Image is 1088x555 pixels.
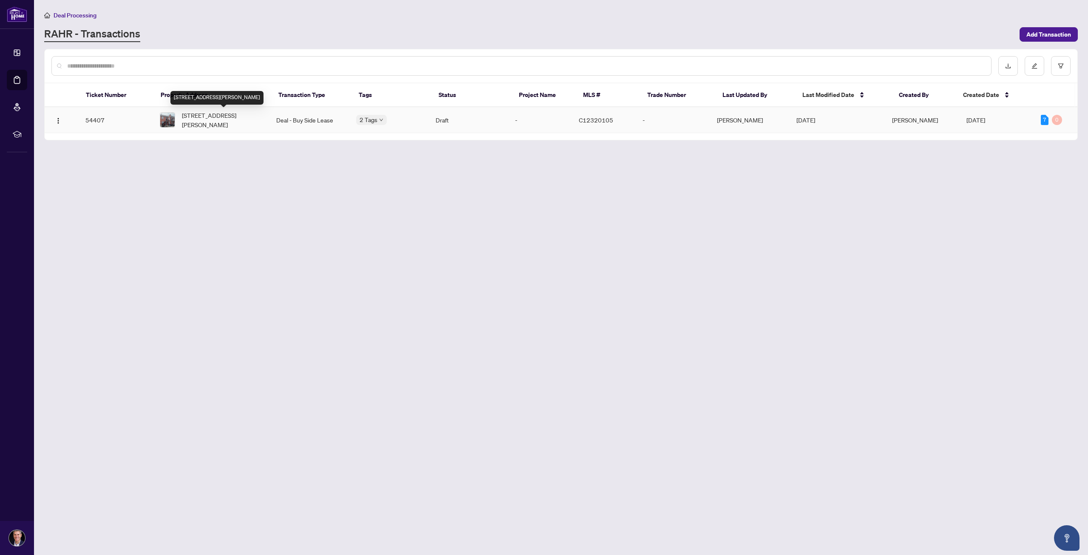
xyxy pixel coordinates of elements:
th: MLS # [576,83,640,107]
th: Created Date [956,83,1031,107]
th: Ticket Number [79,83,154,107]
th: Last Modified Date [796,83,892,107]
span: [STREET_ADDRESS][PERSON_NAME] [182,111,263,129]
button: Logo [51,113,65,127]
span: edit [1031,63,1037,69]
span: download [1005,63,1011,69]
button: filter [1051,56,1071,76]
td: 54407 [79,107,153,133]
span: C12320105 [579,116,613,124]
span: [DATE] [796,116,815,124]
td: Deal - Buy Side Lease [269,107,349,133]
img: logo [7,6,27,22]
th: Property Address [154,83,272,107]
th: Tags [352,83,432,107]
td: [PERSON_NAME] [710,107,790,133]
th: Created By [892,83,956,107]
button: Add Transaction [1020,27,1078,42]
button: Open asap [1054,525,1079,551]
span: Last Modified Date [802,90,854,100]
span: Deal Processing [54,11,96,19]
span: filter [1058,63,1064,69]
button: download [998,56,1018,76]
th: Trade Number [640,83,715,107]
span: Created Date [963,90,999,100]
td: - [508,107,572,133]
th: Status [432,83,512,107]
span: [DATE] [966,116,985,124]
span: [PERSON_NAME] [892,116,938,124]
th: Last Updated By [716,83,796,107]
td: Draft [429,107,508,133]
div: 0 [1052,115,1062,125]
div: 7 [1041,115,1048,125]
div: [STREET_ADDRESS][PERSON_NAME] [170,91,263,105]
td: - [636,107,710,133]
span: Add Transaction [1026,28,1071,41]
span: down [379,118,383,122]
span: home [44,12,50,18]
img: Profile Icon [9,530,25,546]
th: Transaction Type [272,83,352,107]
img: Logo [55,117,62,124]
a: RAHR - Transactions [44,27,140,42]
img: thumbnail-img [160,113,175,127]
th: Project Name [512,83,576,107]
button: edit [1025,56,1044,76]
span: 2 Tags [360,115,377,125]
